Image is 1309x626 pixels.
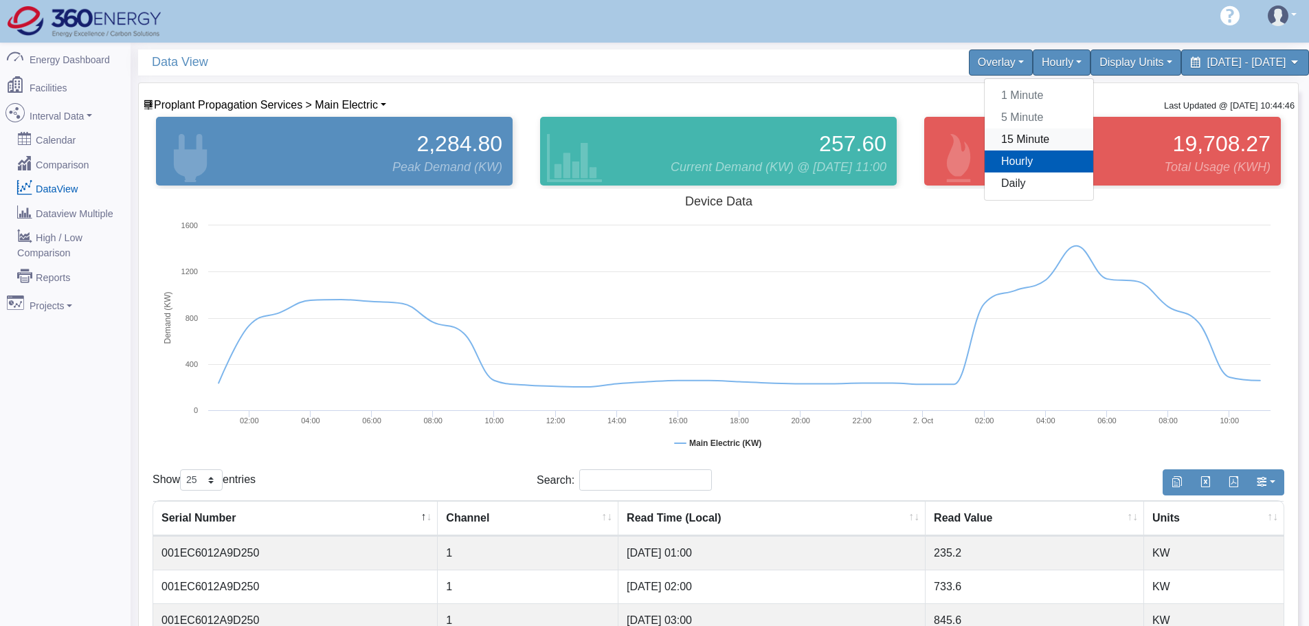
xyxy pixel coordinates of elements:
text: 02:00 [975,416,994,425]
a: 15 Minute [985,128,1093,150]
td: 235.2 [926,536,1144,570]
span: 19,708.27 [1173,127,1271,160]
span: 2,284.80 [416,127,502,160]
span: Current Demand (KW) @ [DATE] 11:00 [671,158,886,177]
input: Search: [579,469,712,491]
text: 0 [194,406,198,414]
select: Showentries [180,469,223,491]
text: 08:00 [423,416,443,425]
td: 733.6 [926,570,1144,603]
th: Read Time (Local) : activate to sort column ascending [618,501,926,536]
img: user-3.svg [1268,5,1288,26]
text: 14:00 [607,416,627,425]
text: 1600 [181,221,198,230]
text: 800 [186,314,198,322]
div: Hourly [984,78,1094,201]
small: Last Updated @ [DATE] 10:44:46 [1164,100,1295,111]
td: KW [1144,536,1284,570]
text: 08:00 [1159,416,1178,425]
tspan: Device Data [685,194,753,208]
td: 001EC6012A9D250 [153,570,438,603]
label: Search: [537,469,712,491]
text: 16:00 [669,416,688,425]
text: 06:00 [1097,416,1117,425]
th: Channel : activate to sort column ascending [438,501,618,536]
div: Display Units [1090,49,1181,76]
button: Show/Hide Columns [1247,469,1284,495]
text: 18:00 [730,416,749,425]
text: 10:00 [485,416,504,425]
button: Copy to clipboard [1163,469,1191,495]
text: 12:00 [546,416,566,425]
button: Generate PDF [1219,469,1248,495]
td: KW [1144,570,1284,603]
td: [DATE] 01:00 [618,536,926,570]
div: Hourly [1033,49,1090,76]
a: Hourly [985,150,1093,172]
text: 22:00 [853,416,872,425]
tspan: Demand (KW) [163,291,172,344]
text: 10:00 [1220,416,1239,425]
td: [DATE] 02:00 [618,570,926,603]
a: Proplant Propagation Services > Main Electric [143,99,386,111]
text: 1200 [181,267,198,276]
span: Data View [152,49,726,75]
span: Peak Demand (KW) [392,158,502,177]
tspan: 2. Oct [913,416,933,425]
button: Export to Excel [1191,469,1220,495]
span: Device List [154,99,378,111]
td: 1 [438,570,618,603]
text: 20:00 [791,416,810,425]
tspan: Main Electric (KW) [689,438,761,448]
a: Daily [985,172,1093,194]
span: Total Usage (KWH) [1165,158,1271,177]
td: 001EC6012A9D250 [153,536,438,570]
th: Read Value : activate to sort column ascending [926,501,1144,536]
label: Show entries [153,469,256,491]
text: 04:00 [1036,416,1055,425]
text: 02:00 [240,416,259,425]
th: Serial Number : activate to sort column descending [153,501,438,536]
span: [DATE] - [DATE] [1207,56,1286,68]
text: 04:00 [301,416,320,425]
th: Units : activate to sort column ascending [1144,501,1284,536]
td: 1 [438,536,618,570]
text: 06:00 [362,416,381,425]
text: 400 [186,360,198,368]
span: 257.60 [819,127,886,160]
div: Overlay [969,49,1033,76]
